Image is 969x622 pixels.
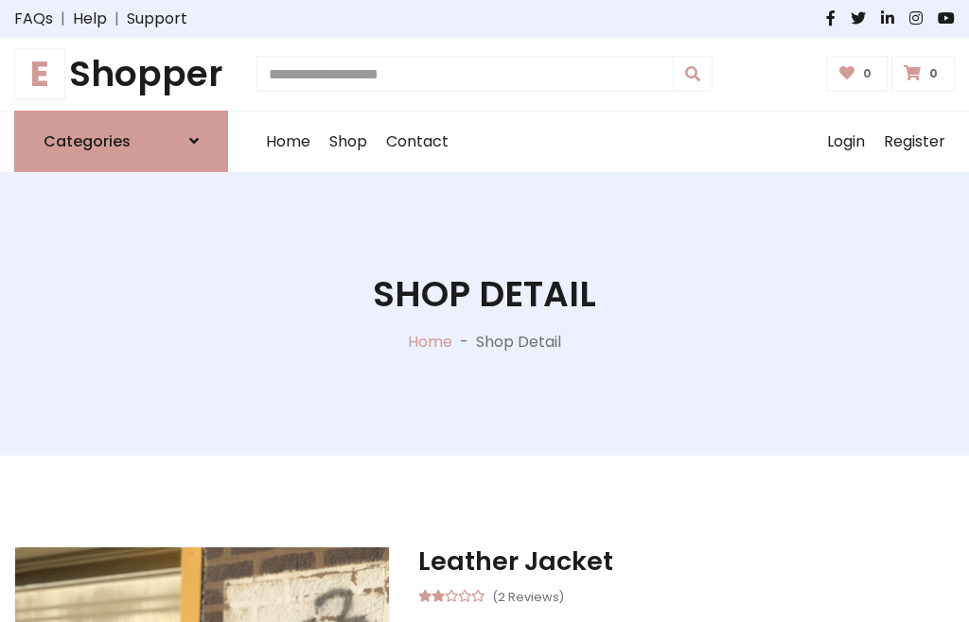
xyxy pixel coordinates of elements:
[827,56,889,92] a: 0
[107,8,127,30] span: |
[418,546,955,577] h3: Leather Jacket
[53,8,73,30] span: |
[492,584,564,607] small: (2 Reviews)
[476,331,561,354] p: Shop Detail
[452,331,476,354] p: -
[874,112,955,172] a: Register
[891,56,955,92] a: 0
[377,112,458,172] a: Contact
[320,112,377,172] a: Shop
[818,112,874,172] a: Login
[256,112,320,172] a: Home
[408,331,452,353] a: Home
[925,65,943,82] span: 0
[14,8,53,30] a: FAQs
[44,132,131,150] h6: Categories
[373,273,596,316] h1: Shop Detail
[127,8,187,30] a: Support
[14,53,228,95] h1: Shopper
[14,111,228,172] a: Categories
[73,8,107,30] a: Help
[858,65,876,82] span: 0
[14,48,65,99] span: E
[14,53,228,95] a: EShopper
